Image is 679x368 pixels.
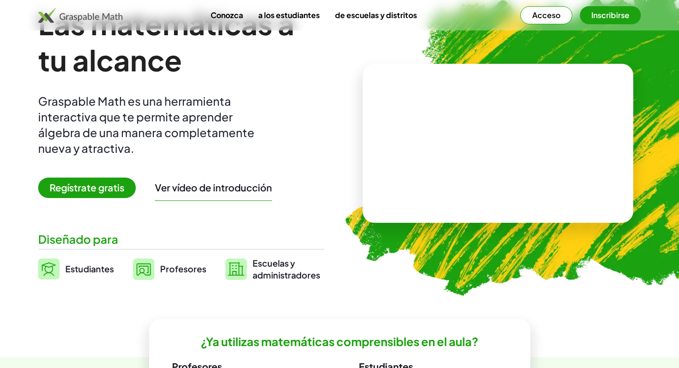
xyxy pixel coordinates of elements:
[225,259,247,280] img: svg%3e
[38,232,118,246] font: Diseñado para
[38,259,60,279] img: svg%3e
[258,10,320,20] font: a los estudiantes
[327,6,425,24] a: de escuelas y distritos
[580,6,641,24] button: Inscribirse
[133,257,206,281] a: Profesores
[65,263,114,274] font: Estudiantes
[335,10,417,20] font: de escuelas y distritos
[253,269,320,280] font: administradores
[203,6,251,24] a: Conozca
[155,181,272,194] button: Ver vídeo de introducción
[225,257,320,281] a: Escuelas yadministradores
[520,6,572,24] button: Acceso
[211,10,243,20] font: Conozca
[38,257,114,281] a: Estudiantes
[201,334,478,348] font: ¿Ya utilizas matemáticas comprensibles en el aula?
[50,181,124,193] font: Regístrate gratis
[532,10,560,20] font: Acceso
[591,10,629,20] font: Inscribirse
[160,263,206,274] font: Profesores
[426,108,569,179] video: ¿Qué es esto? Es notación matemática dinámica. Esta notación desempeña un papel fundamental en có...
[251,6,327,24] a: a los estudiantes
[253,258,295,269] font: Escuelas y
[133,259,154,280] img: svg%3e
[38,94,254,155] font: Graspable Math es una herramienta interactiva que te permite aprender álgebra de una manera compl...
[38,6,294,78] font: Las matemáticas a tu alcance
